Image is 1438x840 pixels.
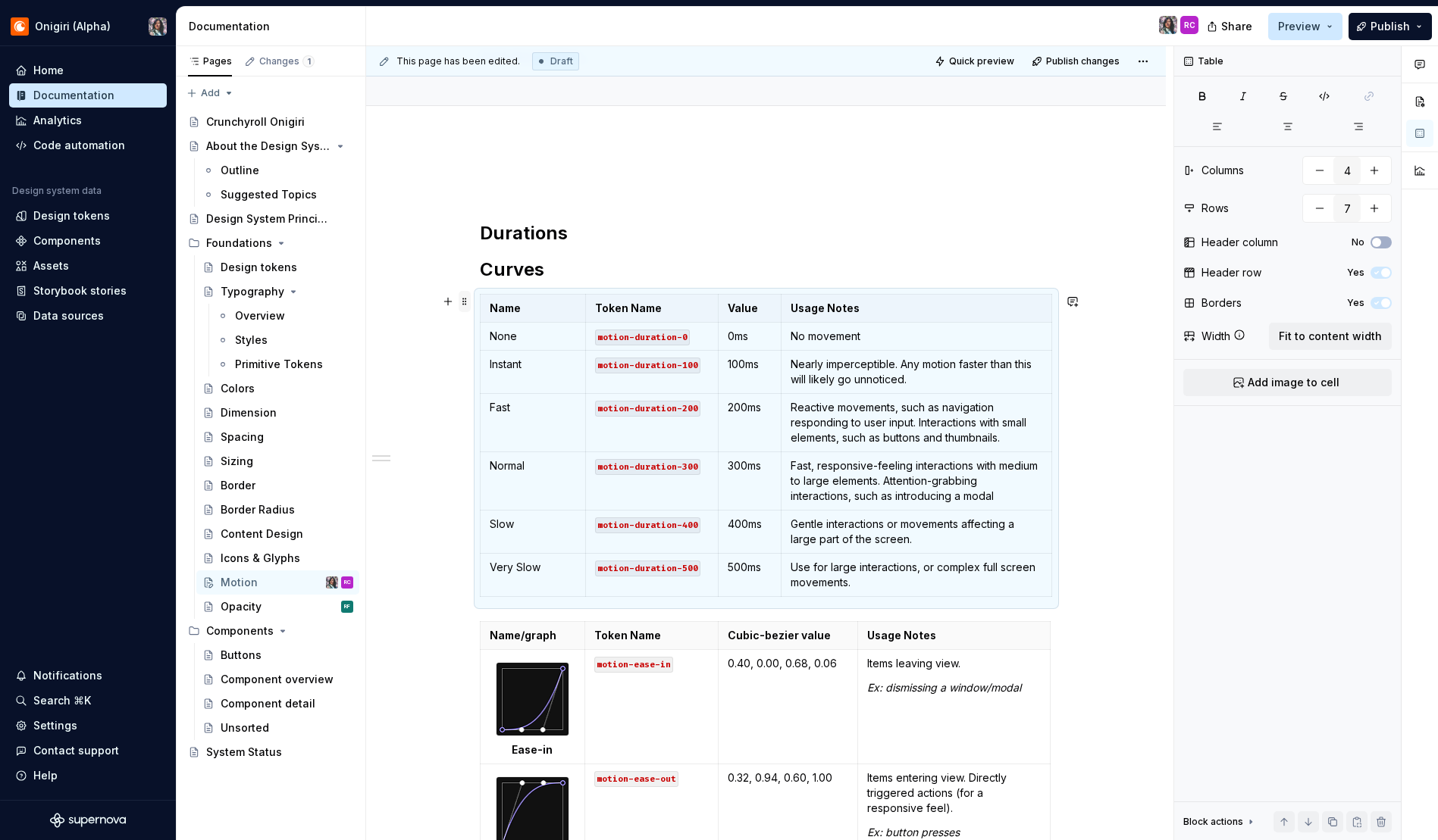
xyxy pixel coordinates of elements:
p: Slow [490,517,577,532]
p: Nearly imperceptible. Any motion faster than this will likely go unnoticed. [791,357,1042,387]
img: Susan Lin [1159,16,1177,34]
div: Outline [221,163,259,178]
p: 0ms [728,329,772,344]
div: Spacing [221,429,264,445]
a: Outline [196,158,359,183]
div: Primitive Tokens [235,357,323,372]
p: 300ms [728,458,772,473]
span: Fit to content width [1279,329,1382,344]
p: 0.40, 0.00, 0.68, 0.06 [728,656,848,671]
a: Data sources [9,304,167,328]
a: MotionSusan LinRC [196,570,359,595]
a: Dimension [196,401,359,425]
code: motion-duration-200 [595,401,700,417]
div: Assets [33,258,69,273]
label: No [1352,236,1364,248]
a: Home [9,58,167,83]
div: Documentation [189,19,359,34]
div: Storybook stories [33,283,127,298]
p: Value [728,301,772,316]
p: Gentle interactions or movements affecting a large part of the screen. [791,517,1042,547]
a: Code automation [9,133,167,158]
a: Spacing [196,425,359,449]
p: Token Name [595,301,709,316]
img: Susan Lin [149,17,167,36]
div: Foundations [182,231,359,255]
svg: Supernova Logo [50,813,126,828]
div: Changes [259,55,315,67]
a: Crunchyroll Onigiri [182,110,359,134]
div: Styles [235,333,268,348]
div: Search ⌘K [33,693,91,708]
a: Border [196,473,359,498]
a: Border Radius [196,498,359,522]
div: About the Design System [206,139,331,154]
div: Header row [1201,265,1261,280]
span: Publish [1371,19,1410,34]
p: Instant [490,357,577,372]
code: motion-duration-500 [595,561,700,576]
a: Design System Principles [182,207,359,231]
div: Border [221,478,255,493]
div: Help [33,768,58,783]
div: Crunchyroll Onigiri [206,114,305,130]
a: Documentation [9,83,167,108]
span: Draft [550,55,573,67]
span: Quick preview [949,55,1014,67]
button: Search ⌘K [9,689,167,713]
div: Rows [1201,201,1229,216]
a: OpacityRF [196,595,359,619]
p: 100ms [728,357,772,372]
code: motion-duration-0 [595,329,690,345]
div: Components [182,619,359,643]
span: This page has been edited. [396,55,520,67]
h2: Durations [480,221,1053,245]
button: Add image to cell [1183,369,1392,396]
em: Ex: button presses [867,826,960,838]
code: motion-duration-300 [595,459,700,475]
div: Contact support [33,743,119,758]
code: motion-duration-100 [595,358,700,373]
a: Settings [9,714,167,738]
div: Foundations [206,236,272,251]
p: Items leaving view. [867,656,1041,671]
p: No movement [791,329,1042,344]
div: Colors [221,381,255,396]
a: Design tokens [9,204,167,228]
a: Icons & Glyphs [196,546,359,570]
strong: Ease-in [512,743,553,756]
div: Component detail [221,696,315,711]
div: Sizing [221,454,253,469]
div: Data sources [33,308,104,323]
div: Overview [235,308,285,323]
div: Header column [1201,235,1278,250]
div: Border Radius [221,502,295,517]
div: Notifications [33,668,102,683]
a: Storybook stories [9,279,167,303]
button: Preview [1268,13,1342,40]
code: motion-ease-in [594,657,673,673]
button: Publish changes [1027,51,1126,72]
a: Suggested Topics [196,183,359,207]
div: Typography [221,284,284,299]
a: Styles [211,328,359,352]
p: 400ms [728,517,772,532]
button: Quick preview [930,51,1021,72]
p: Usage Notes [867,628,1041,643]
a: About the Design System [182,134,359,158]
p: 500ms [728,560,772,575]
code: motion-ease-out [594,771,678,787]
div: Columns [1201,163,1244,178]
div: Borders [1201,295,1242,311]
a: Components [9,229,167,253]
div: RC [344,575,351,590]
p: None [490,329,577,344]
a: Analytics [9,108,167,133]
div: Icons & Glyphs [221,551,300,566]
a: Assets [9,254,167,278]
span: 1 [302,55,315,67]
p: Use for large interactions, or complex full screen movements. [791,560,1042,590]
h2: Curves [480,258,1053,282]
span: Preview [1278,19,1321,34]
button: Help [9,763,167,788]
